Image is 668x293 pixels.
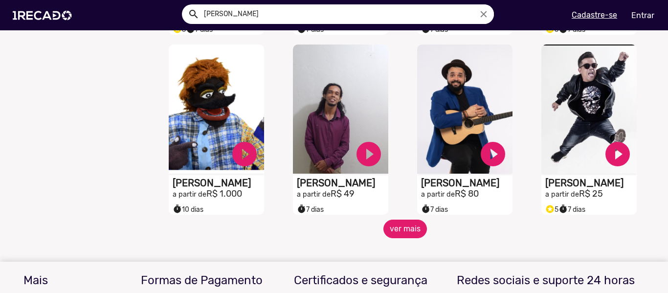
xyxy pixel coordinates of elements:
span: 7 dias [558,205,585,214]
h2: R$ 49 [297,189,388,200]
i: timer [421,202,430,214]
h1: [PERSON_NAME] [421,177,512,189]
i: close [478,9,489,20]
input: Pesquisar... [197,4,494,24]
small: a partir de [421,190,455,199]
video: S1RECADO vídeos dedicados para fãs e empresas [417,45,512,174]
button: Example home icon [184,5,201,22]
i: timer [173,202,182,214]
h1: [PERSON_NAME] [173,177,264,189]
button: ver mais [383,220,427,238]
small: timer [558,204,568,214]
mat-icon: Example home icon [188,8,200,20]
u: Cadastre-se [572,10,617,20]
small: a partir de [545,190,579,199]
h1: [PERSON_NAME] [545,177,637,189]
i: Selo super talento [545,202,555,214]
h3: Mais [23,273,115,288]
a: play_circle_filled [478,139,508,169]
small: a partir de [173,190,206,199]
span: 5 [545,205,558,214]
h2: R$ 80 [421,189,512,200]
span: 7 dias [421,205,448,214]
small: timer [421,204,430,214]
h1: [PERSON_NAME] [297,177,388,189]
i: timer [558,202,568,214]
a: play_circle_filled [230,139,259,169]
h2: R$ 25 [545,189,637,200]
a: play_circle_filled [603,139,632,169]
h3: Certificados e segurança [289,273,433,288]
span: 10 dias [173,205,203,214]
i: timer [297,202,306,214]
a: play_circle_filled [354,139,383,169]
small: timer [173,204,182,214]
h3: Redes sociais e suporte 24 horas [447,273,645,288]
h3: Formas de Pagamento [130,273,274,288]
h2: R$ 1.000 [173,189,264,200]
a: Entrar [625,7,661,24]
small: a partir de [297,190,331,199]
small: timer [297,204,306,214]
video: S1RECADO vídeos dedicados para fãs e empresas [293,45,388,174]
span: 7 dias [297,205,324,214]
video: S1RECADO vídeos dedicados para fãs e empresas [169,45,264,174]
small: stars [545,204,555,214]
video: S1RECADO vídeos dedicados para fãs e empresas [541,45,637,174]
